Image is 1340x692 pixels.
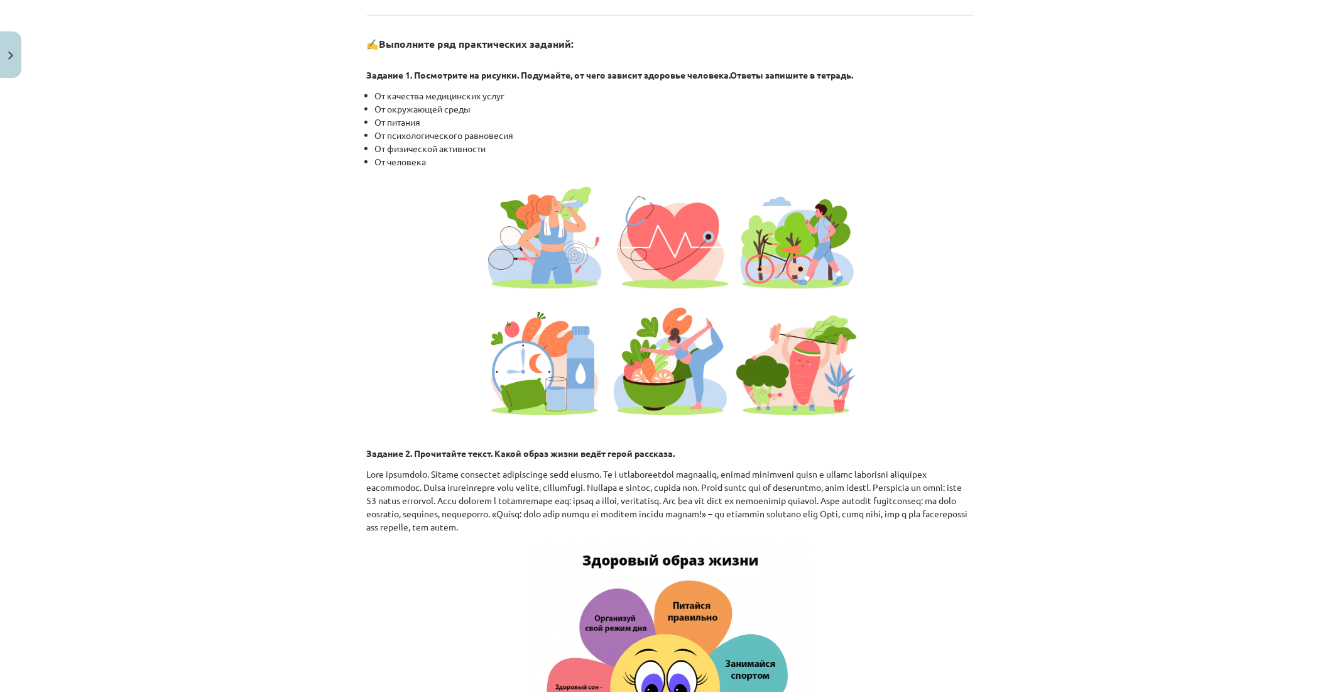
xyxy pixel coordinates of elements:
p: Lore ipsumdolo. Sitame consectet adipiscinge sedd eiusmo. Te i utlaboreetdol magnaaliq, enimad mi... [367,468,974,534]
strong: Ответы запишите в тетрадь. [731,69,854,80]
img: icon-close-lesson-0947bae3869378f0d4975bcd49f059093ad1ed9edebbc8119c70593378902aed.svg [8,52,13,60]
h3: ✍️ [367,28,974,52]
li: От питания [375,116,974,129]
li: От психологического равновесия [375,129,974,142]
li: От физической активности [375,142,974,155]
li: От качества медицинских услуг [375,89,974,102]
li: От окружающей среды [375,102,974,116]
b: Задание 2. Прочитайте текст. Какой образ жизни ведёт герой рассказа. [367,448,675,459]
b: Задание 1. Посмотрите на рисунки. Подумайте, от чего зависит здоровье человека. [367,69,731,80]
li: От человека [375,155,974,168]
strong: Выполните ряд практических заданий: [379,37,574,50]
